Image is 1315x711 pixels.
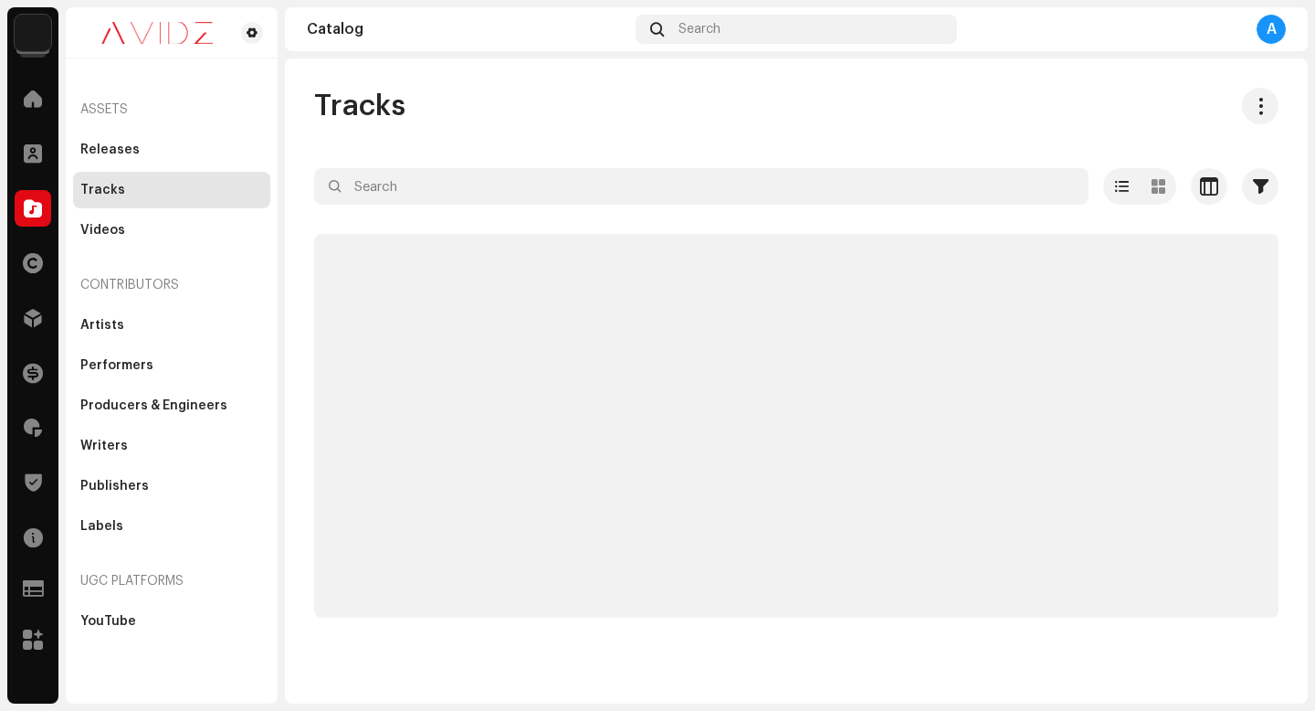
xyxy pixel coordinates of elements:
[80,479,149,493] div: Publishers
[73,132,270,168] re-m-nav-item: Releases
[15,15,51,51] img: 10d72f0b-d06a-424f-aeaa-9c9f537e57b6
[80,519,123,534] div: Labels
[80,358,153,373] div: Performers
[80,614,136,629] div: YouTube
[679,22,721,37] span: Search
[314,88,405,124] span: Tracks
[73,307,270,344] re-m-nav-item: Artists
[73,603,270,640] re-m-nav-item: YouTube
[80,318,124,333] div: Artists
[73,88,270,132] re-a-nav-header: Assets
[314,168,1089,205] input: Search
[307,22,628,37] div: Catalog
[73,212,270,249] re-m-nav-item: Videos
[80,439,128,453] div: Writers
[73,468,270,504] re-m-nav-item: Publishers
[73,387,270,424] re-m-nav-item: Producers & Engineers
[73,508,270,545] re-m-nav-item: Labels
[80,223,125,238] div: Videos
[1257,15,1286,44] div: A
[73,263,270,307] re-a-nav-header: Contributors
[80,398,227,413] div: Producers & Engineers
[73,428,270,464] re-m-nav-item: Writers
[73,172,270,208] re-m-nav-item: Tracks
[73,559,270,603] re-a-nav-header: UGC Platforms
[80,183,125,197] div: Tracks
[73,347,270,384] re-m-nav-item: Performers
[80,22,234,44] img: 0c631eef-60b6-411a-a233-6856366a70de
[80,143,140,157] div: Releases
